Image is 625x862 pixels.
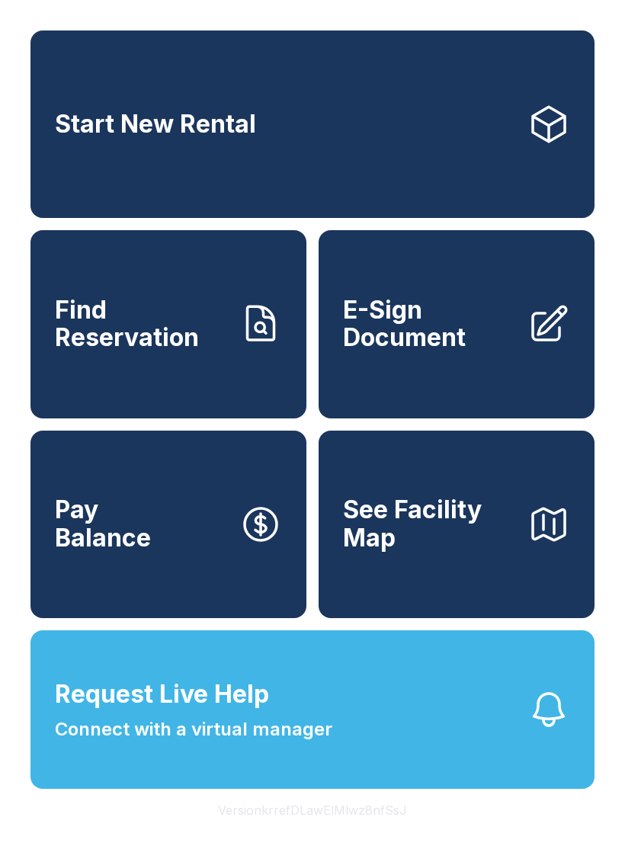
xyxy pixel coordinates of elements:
button: See Facility Map [319,431,595,618]
span: E-Sign Document [343,296,515,352]
button: PayBalance [30,431,306,618]
a: E-Sign Document [319,230,595,418]
a: Start New Rental [30,30,595,218]
span: Request Live Help [55,676,269,713]
span: Pay Balance [55,496,151,552]
button: Request Live HelpConnect with a virtual manager [30,630,595,789]
a: Find Reservation [30,230,306,418]
span: Start New Rental [55,111,256,139]
span: See Facility Map [343,496,515,552]
span: Connect with a virtual manager [55,716,332,743]
button: VersionkrrefDLawElMlwz8nfSsJ [206,789,419,832]
span: Find Reservation [55,296,227,352]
